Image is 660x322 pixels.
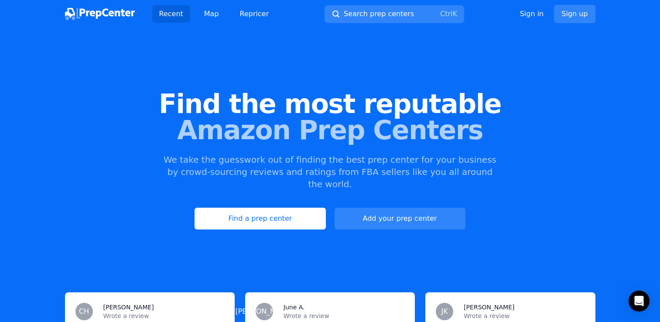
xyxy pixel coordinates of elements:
img: PrepCenter [65,8,135,20]
a: Recent [152,5,190,23]
span: Amazon Prep Centers [14,117,646,143]
button: Search prep centersCtrlK [325,5,464,23]
p: We take the guesswork out of finding the best prep center for your business by crowd-sourcing rev... [163,154,498,190]
div: Open Intercom Messenger [629,291,650,312]
a: Map [197,5,226,23]
span: CH [79,308,89,315]
p: Wrote a review [103,312,224,320]
a: Sign up [554,5,595,23]
span: Find the most reputable [14,91,646,117]
a: Repricer [233,5,276,23]
a: Add your prep center [335,208,465,230]
kbd: Ctrl [440,10,452,18]
h3: [PERSON_NAME] [464,303,514,312]
h3: [PERSON_NAME] [103,303,154,312]
span: JK [441,308,448,315]
span: Search prep centers [344,9,414,19]
kbd: K [452,10,457,18]
a: Sign in [520,9,544,19]
a: Find a prep center [195,208,325,230]
span: [PERSON_NAME] [235,308,293,315]
p: Wrote a review [464,312,585,320]
p: Wrote a review [284,312,404,320]
h3: June A. [284,303,305,312]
